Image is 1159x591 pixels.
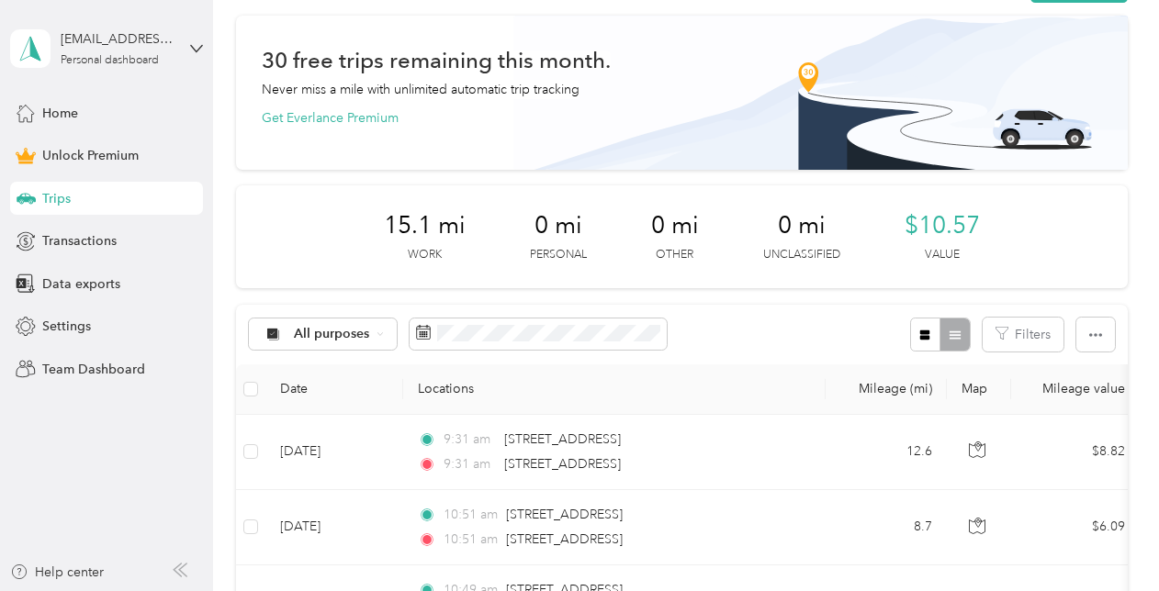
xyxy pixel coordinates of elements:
span: 0 mi [534,211,582,240]
span: Unlock Premium [42,146,139,165]
td: $6.09 [1011,490,1140,565]
span: Data exports [42,274,120,294]
td: 12.6 [826,415,947,490]
p: Never miss a mile with unlimited automatic trip tracking [262,80,579,99]
th: Map [947,364,1011,415]
img: Banner [513,16,1128,170]
p: Other [656,247,693,263]
span: [STREET_ADDRESS] [504,456,621,472]
p: Unclassified [763,247,840,263]
div: [EMAIL_ADDRESS][DOMAIN_NAME] [61,29,175,49]
span: 10:51 am [444,505,498,525]
th: Locations [403,364,826,415]
span: 15.1 mi [384,211,466,240]
td: 8.7 [826,490,947,565]
span: [STREET_ADDRESS] [506,507,623,522]
span: 0 mi [651,211,699,240]
p: Value [925,247,960,263]
h1: 30 free trips remaining this month. [262,50,611,70]
span: Home [42,104,78,123]
td: $8.82 [1011,415,1140,490]
span: 10:51 am [444,530,498,550]
th: Mileage value [1011,364,1140,415]
td: [DATE] [265,415,403,490]
span: Team Dashboard [42,360,145,379]
span: Settings [42,317,91,336]
span: $10.57 [905,211,980,240]
span: 9:31 am [444,429,496,450]
button: Help center [10,563,104,582]
p: Personal [530,247,587,263]
span: All purposes [294,328,370,340]
span: [STREET_ADDRESS] [506,531,623,547]
p: Work [408,247,442,263]
th: Date [265,364,403,415]
span: Trips [42,189,71,208]
button: Filters [983,318,1063,351]
iframe: Everlance-gr Chat Button Frame [1056,488,1159,591]
button: Get Everlance Premium [262,108,399,128]
span: [STREET_ADDRESS] [504,431,621,447]
span: 9:31 am [444,454,496,474]
span: Transactions [42,231,117,251]
div: Personal dashboard [61,55,159,66]
span: 0 mi [778,211,826,240]
td: [DATE] [265,490,403,565]
th: Mileage (mi) [826,364,947,415]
